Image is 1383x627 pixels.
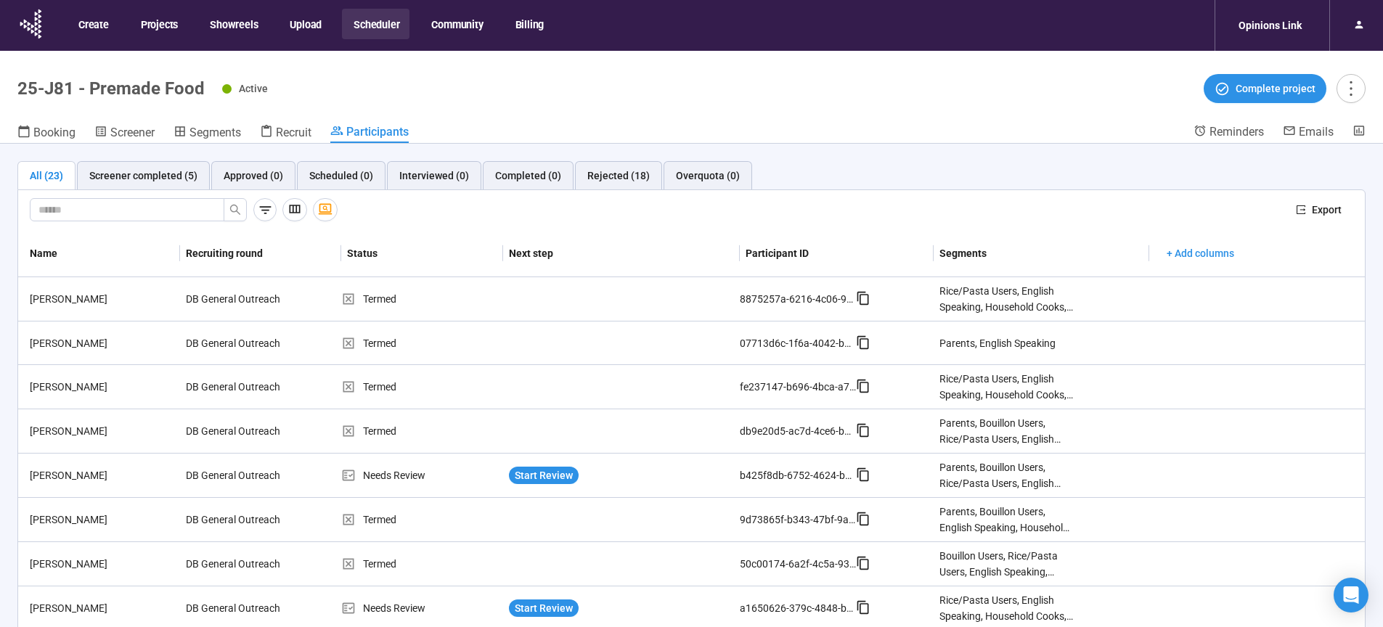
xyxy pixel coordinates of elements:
[495,168,561,184] div: Completed (0)
[939,415,1073,447] div: Parents, Bouillon Users, Rice/Pasta Users, English Speaking, Household Cooks, Cooking (How Often)
[1167,245,1234,261] span: + Add columns
[676,168,740,184] div: Overquota (0)
[515,600,573,616] span: Start Review
[24,379,180,395] div: [PERSON_NAME]
[509,467,579,484] button: Start Review
[260,124,311,143] a: Recruit
[341,230,503,277] th: Status
[24,467,180,483] div: [PERSON_NAME]
[341,512,503,528] div: Termed
[110,126,155,139] span: Screener
[309,168,373,184] div: Scheduled (0)
[89,168,197,184] div: Screener completed (5)
[341,423,503,439] div: Termed
[180,550,289,578] div: DB General Outreach
[94,124,155,143] a: Screener
[1312,202,1342,218] span: Export
[33,126,76,139] span: Booking
[934,230,1149,277] th: Segments
[1337,74,1366,103] button: more
[24,512,180,528] div: [PERSON_NAME]
[740,600,856,616] div: a1650626-379c-4848-b323-ecedb7919bfa
[740,335,856,351] div: 07713d6c-1f6a-4042-b200-72c53d73c219
[420,9,493,39] button: Community
[180,506,289,533] div: DB General Outreach
[198,9,268,39] button: Showreels
[939,592,1073,624] div: Rice/Pasta Users, English Speaking, Household Cooks, Cooking (How Often), Non-Restrictive Diet
[129,9,188,39] button: Projects
[504,9,555,39] button: Billing
[503,230,740,277] th: Next step
[740,512,856,528] div: 9d73865f-b343-47bf-9ad4-7aab4d0167bd
[939,459,1073,491] div: Parents, Bouillon Users, Rice/Pasta Users, English Speaking, Household Cooks, Cooking (How Often)...
[740,423,856,439] div: db9e20d5-ac7d-4ce6-b011-9df1a2b3fc0f
[740,230,934,277] th: Participant ID
[18,230,180,277] th: Name
[229,204,241,216] span: search
[24,335,180,351] div: [PERSON_NAME]
[341,467,503,483] div: Needs Review
[30,168,63,184] div: All (23)
[239,83,268,94] span: Active
[180,417,289,445] div: DB General Outreach
[341,379,503,395] div: Termed
[1194,124,1264,142] a: Reminders
[587,168,650,184] div: Rejected (18)
[740,291,856,307] div: 8875257a-6216-4c06-940a-d6ff0227c01f
[740,379,856,395] div: fe237147-b696-4bca-a7cf-1389c6603fd1
[24,423,180,439] div: [PERSON_NAME]
[180,462,289,489] div: DB General Outreach
[1230,12,1310,39] div: Opinions Link
[180,230,342,277] th: Recruiting round
[341,291,503,307] div: Termed
[399,168,469,184] div: Interviewed (0)
[180,373,289,401] div: DB General Outreach
[24,291,180,307] div: [PERSON_NAME]
[1204,74,1326,103] button: Complete project
[189,126,241,139] span: Segments
[346,125,409,139] span: Participants
[24,556,180,572] div: [PERSON_NAME]
[278,9,332,39] button: Upload
[17,124,76,143] a: Booking
[342,9,409,39] button: Scheduler
[180,285,289,313] div: DB General Outreach
[1283,124,1334,142] a: Emails
[939,283,1073,315] div: Rice/Pasta Users, English Speaking, Household Cooks, Cooking (How Often), Non-Restrictive Diet
[1209,125,1264,139] span: Reminders
[1334,578,1368,612] div: Open Intercom Messenger
[1299,125,1334,139] span: Emails
[939,371,1073,403] div: Rice/Pasta Users, English Speaking, Household Cooks, Cooking (How Often)
[341,600,503,616] div: Needs Review
[276,126,311,139] span: Recruit
[1155,242,1246,265] button: + Add columns
[740,467,856,483] div: b425f8db-6752-4624-bc00-961e4739892d
[515,467,573,483] span: Start Review
[1296,205,1306,215] span: export
[224,168,283,184] div: Approved (0)
[939,335,1056,351] div: Parents, English Speaking
[509,599,579,617] button: Start Review
[939,504,1073,536] div: Parents, Bouillon Users, English Speaking, Household Cooks, Cooking (How Often), Non-Restrictive ...
[180,329,289,357] div: DB General Outreach
[17,78,205,99] h1: 25-J81 - Premade Food
[180,594,289,622] div: DB General Outreach
[341,556,503,572] div: Termed
[330,124,409,143] a: Participants
[67,9,119,39] button: Create
[939,548,1073,580] div: Bouillon Users, Rice/Pasta Users, English Speaking, Household Cooks, Cooking (How Often)
[224,198,247,221] button: search
[1284,198,1353,221] button: exportExport
[1236,81,1315,97] span: Complete project
[1341,78,1360,98] span: more
[174,124,241,143] a: Segments
[740,556,856,572] div: 50c00174-6a2f-4c5a-93b8-ad0af565e8b8
[341,335,503,351] div: Termed
[24,600,180,616] div: [PERSON_NAME]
